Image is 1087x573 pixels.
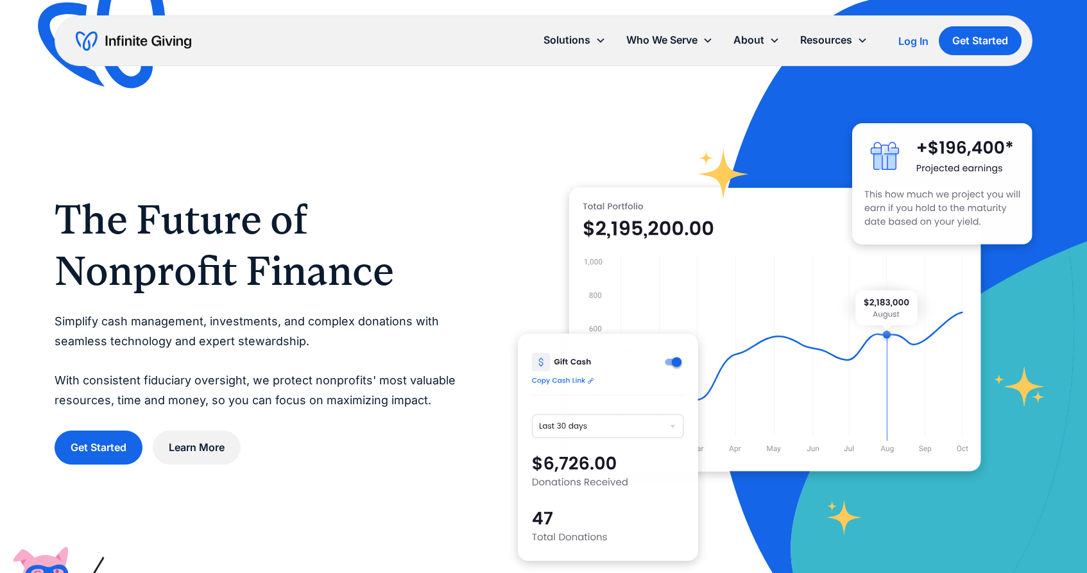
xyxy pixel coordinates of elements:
div: Log In [898,36,929,46]
a: Log In [898,33,929,49]
img: nonprofit donation platform [569,187,981,472]
p: Simplify cash management, investments, and complex donations with seamless technology and expert ... [55,312,466,410]
div: About [723,26,790,54]
div: Resources [800,31,852,49]
a: Learn More [153,431,241,465]
img: fundraising star [994,366,1045,407]
div: Who We Serve [626,31,698,49]
h1: The Future of Nonprofit Finance [55,194,466,296]
div: Solutions [533,26,616,54]
img: donation software for nonprofits [518,334,698,561]
div: About [733,31,764,49]
a: Get Started [55,431,142,465]
a: Get Started [939,26,1022,55]
a: home [76,31,191,51]
div: Solutions [543,31,590,49]
div: Resources [790,26,878,54]
div: Who We Serve [616,26,723,54]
